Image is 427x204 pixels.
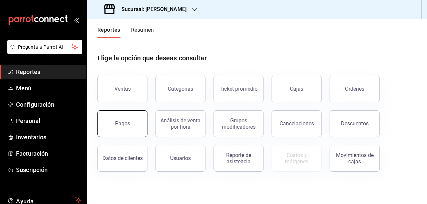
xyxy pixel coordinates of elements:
button: Ticket promedio [213,76,264,102]
button: Categorías [155,76,205,102]
button: Datos de clientes [97,145,147,172]
button: Pregunta a Parrot AI [7,40,82,54]
button: Movimientos de cajas [330,145,380,172]
div: Órdenes [345,86,364,92]
span: Pregunta a Parrot AI [18,44,72,51]
div: Análisis de venta por hora [160,117,201,130]
button: Análisis de venta por hora [155,110,205,137]
div: Ticket promedio [220,86,258,92]
div: Reporte de asistencia [218,152,259,165]
div: Grupos modificadores [218,117,259,130]
div: Categorías [168,86,193,92]
span: Ayuda [16,196,72,204]
div: Movimientos de cajas [334,152,375,165]
div: Usuarios [170,155,191,161]
div: Cajas [290,86,303,92]
h1: Elige la opción que deseas consultar [97,53,207,63]
button: Contrata inventarios para ver este reporte [272,145,322,172]
div: Descuentos [341,120,369,127]
span: Inventarios [16,133,81,142]
div: navigation tabs [97,27,154,38]
span: Menú [16,84,81,93]
button: Reporte de asistencia [213,145,264,172]
span: Personal [16,116,81,125]
button: Pagos [97,110,147,137]
div: Costos y márgenes [276,152,317,165]
button: Ventas [97,76,147,102]
button: open_drawer_menu [73,17,79,23]
a: Pregunta a Parrot AI [5,48,82,55]
div: Ventas [114,86,131,92]
button: Grupos modificadores [213,110,264,137]
button: Usuarios [155,145,205,172]
button: Cancelaciones [272,110,322,137]
span: Facturación [16,149,81,158]
span: Configuración [16,100,81,109]
div: Datos de clientes [102,155,143,161]
button: Cajas [272,76,322,102]
button: Descuentos [330,110,380,137]
button: Resumen [131,27,154,38]
span: Reportes [16,67,81,76]
div: Pagos [115,120,130,127]
div: Cancelaciones [280,120,314,127]
h3: Sucursal: [PERSON_NAME] [116,5,186,13]
button: Órdenes [330,76,380,102]
span: Suscripción [16,165,81,174]
button: Reportes [97,27,120,38]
